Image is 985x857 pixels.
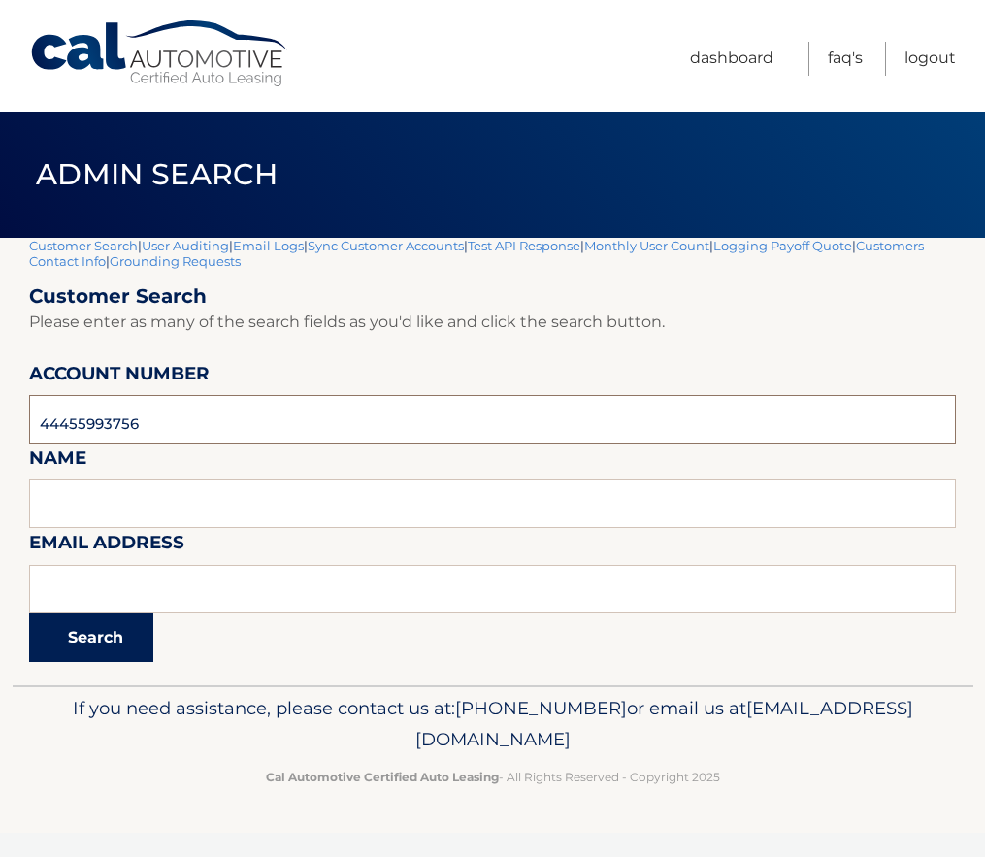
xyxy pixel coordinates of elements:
a: User Auditing [142,238,229,253]
div: | | | | | | | | [29,238,956,685]
a: Test API Response [468,238,580,253]
a: Logging Payoff Quote [713,238,852,253]
a: Sync Customer Accounts [308,238,464,253]
p: Please enter as many of the search fields as you'd like and click the search button. [29,309,956,336]
label: Account Number [29,359,210,395]
a: Customer Search [29,238,138,253]
label: Name [29,444,86,479]
button: Search [29,613,153,662]
strong: Cal Automotive Certified Auto Leasing [266,770,499,784]
span: [PHONE_NUMBER] [455,697,627,719]
span: Admin Search [36,156,278,192]
a: Monthly User Count [584,238,709,253]
a: Email Logs [233,238,304,253]
label: Email Address [29,528,184,564]
h2: Customer Search [29,284,956,309]
a: Grounding Requests [110,253,241,269]
a: FAQ's [828,42,863,76]
a: Customers Contact Info [29,238,924,269]
a: Logout [904,42,956,76]
p: If you need assistance, please contact us at: or email us at [42,693,944,755]
a: Cal Automotive [29,19,291,88]
p: - All Rights Reserved - Copyright 2025 [42,767,944,787]
a: Dashboard [690,42,773,76]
